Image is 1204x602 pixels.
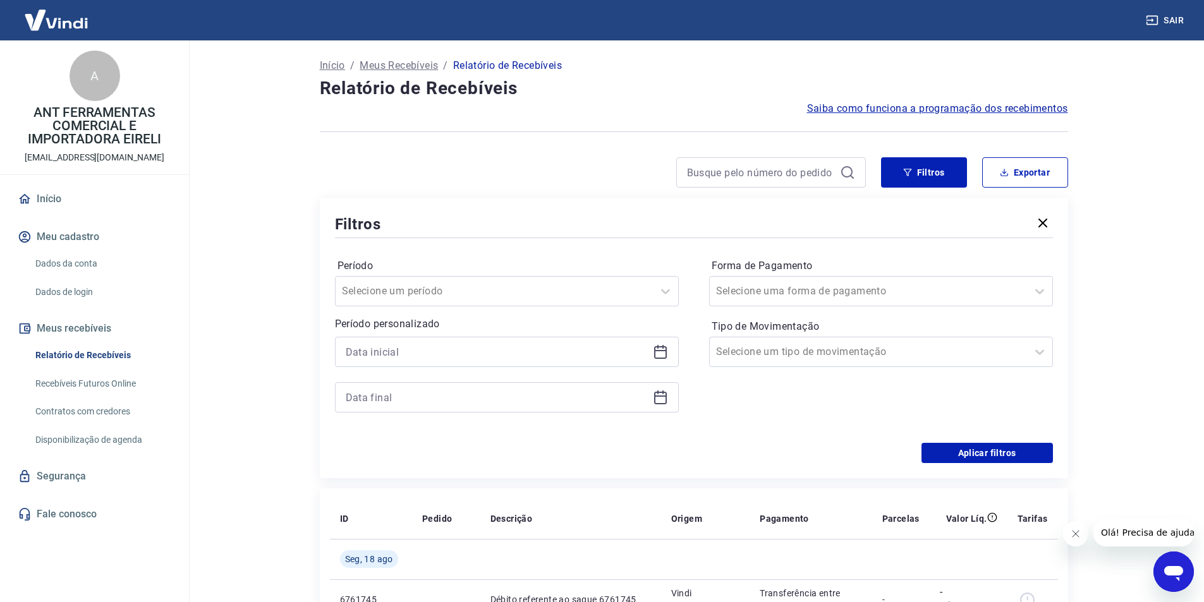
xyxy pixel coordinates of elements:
input: Data inicial [346,342,648,361]
p: Relatório de Recebíveis [453,58,562,73]
h4: Relatório de Recebíveis [320,76,1068,101]
p: Pedido [422,512,452,525]
p: Descrição [490,512,533,525]
p: Pagamento [760,512,809,525]
a: Relatório de Recebíveis [30,342,174,368]
input: Busque pelo número do pedido [687,163,835,182]
p: Parcelas [882,512,920,525]
a: Disponibilização de agenda [30,427,174,453]
button: Filtros [881,157,967,188]
iframe: Fechar mensagem [1063,521,1088,546]
h5: Filtros [335,214,382,234]
a: Meus Recebíveis [360,58,438,73]
button: Aplicar filtros [921,443,1053,463]
p: Origem [671,512,702,525]
a: Saiba como funciona a programação dos recebimentos [807,101,1068,116]
button: Meu cadastro [15,223,174,251]
input: Data final [346,388,648,407]
span: Seg, 18 ago [345,553,393,565]
label: Forma de Pagamento [712,258,1050,274]
p: [EMAIL_ADDRESS][DOMAIN_NAME] [25,151,164,164]
label: Tipo de Movimentação [712,319,1050,334]
p: Valor Líq. [946,512,987,525]
p: ID [340,512,349,525]
a: Início [15,185,174,213]
a: Fale conosco [15,500,174,528]
span: Olá! Precisa de ajuda? [8,9,106,19]
a: Recebíveis Futuros Online [30,371,174,397]
iframe: Botão para abrir a janela de mensagens [1153,551,1194,592]
button: Meus recebíveis [15,315,174,342]
img: Vindi [15,1,97,39]
div: A [70,51,120,101]
iframe: Mensagem da empresa [1093,519,1194,546]
p: / [350,58,355,73]
a: Dados de login [30,279,174,305]
p: Período personalizado [335,316,679,332]
a: Contratos com credores [30,399,174,424]
p: / [443,58,447,73]
a: Segurança [15,462,174,490]
a: Dados da conta [30,251,174,277]
p: Tarifas [1018,512,1048,525]
button: Sair [1143,9,1189,32]
a: Início [320,58,345,73]
button: Exportar [982,157,1068,188]
p: ANT FERRAMENTAS COMERCIAL E IMPORTADORA EIRELI [10,106,179,146]
label: Período [337,258,676,274]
